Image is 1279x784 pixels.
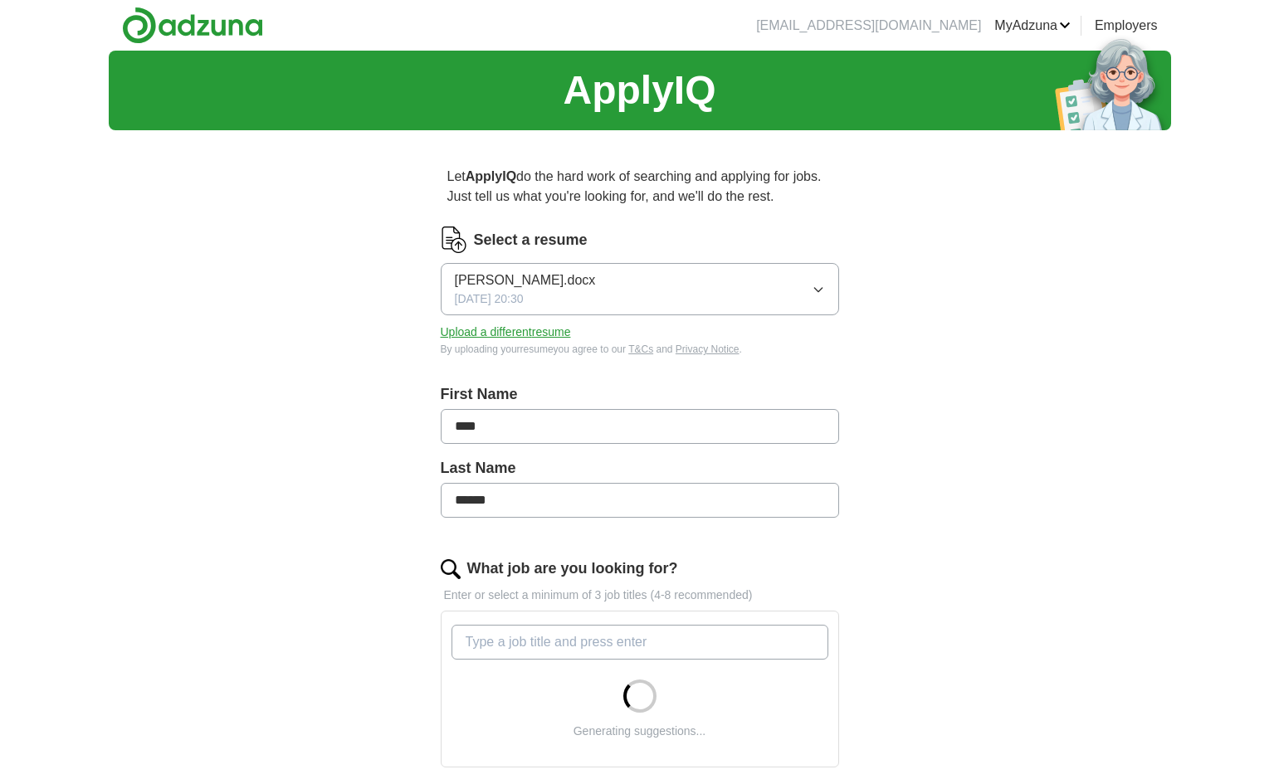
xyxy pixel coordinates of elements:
[452,625,828,660] input: Type a job title and press enter
[574,723,706,740] div: Generating suggestions...
[441,383,839,406] label: First Name
[122,7,263,44] img: Adzuna logo
[466,169,516,183] strong: ApplyIQ
[441,587,839,604] p: Enter or select a minimum of 3 job titles (4-8 recommended)
[441,263,839,315] button: [PERSON_NAME].docx[DATE] 20:30
[994,16,1071,36] a: MyAdzuna
[441,342,839,357] div: By uploading your resume you agree to our and .
[676,343,740,355] a: Privacy Notice
[455,290,524,308] span: [DATE] 20:30
[441,160,839,213] p: Let do the hard work of searching and applying for jobs. Just tell us what you're looking for, an...
[628,343,653,355] a: T&Cs
[756,16,981,36] li: [EMAIL_ADDRESS][DOMAIN_NAME]
[441,324,571,341] button: Upload a differentresume
[467,558,678,580] label: What job are you looking for?
[441,226,467,253] img: CV Icon
[474,229,588,251] label: Select a resume
[441,457,839,480] label: Last Name
[1095,16,1158,36] a: Employers
[441,559,461,579] img: search.png
[563,61,715,120] h1: ApplyIQ
[455,270,596,290] span: [PERSON_NAME].docx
